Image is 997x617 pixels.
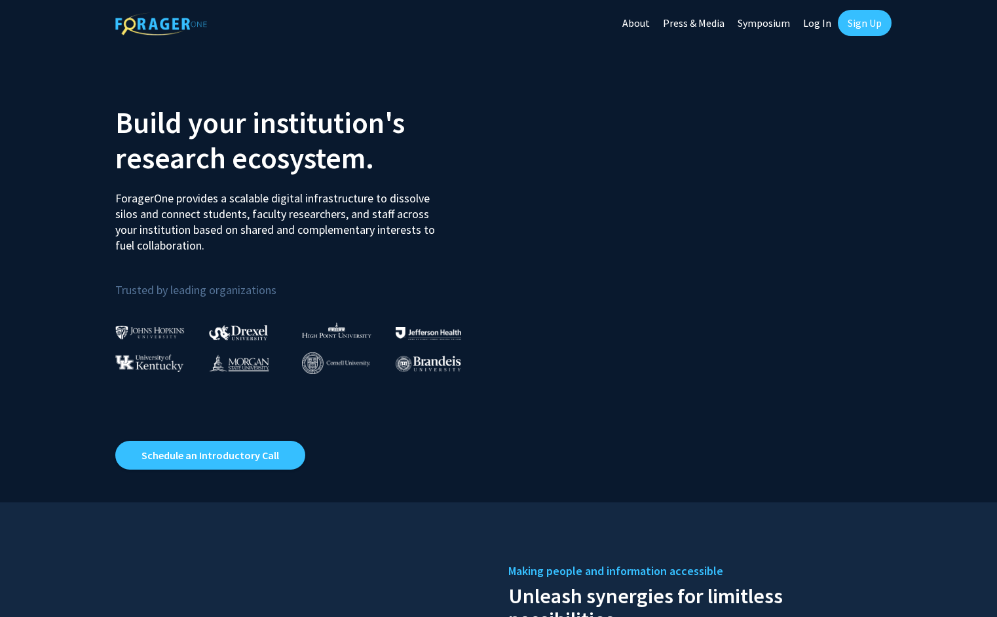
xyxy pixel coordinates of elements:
[396,327,461,339] img: Thomas Jefferson University
[209,354,269,371] img: Morgan State University
[115,354,183,372] img: University of Kentucky
[115,326,185,339] img: Johns Hopkins University
[302,352,370,374] img: Cornell University
[115,105,489,176] h2: Build your institution's research ecosystem.
[508,561,882,581] h5: Making people and information accessible
[302,322,371,338] img: High Point University
[115,264,489,300] p: Trusted by leading organizations
[396,356,461,372] img: Brandeis University
[115,12,207,35] img: ForagerOne Logo
[209,325,268,340] img: Drexel University
[115,181,444,253] p: ForagerOne provides a scalable digital infrastructure to dissolve silos and connect students, fac...
[838,10,892,36] a: Sign Up
[115,441,305,470] a: Opens in a new tab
